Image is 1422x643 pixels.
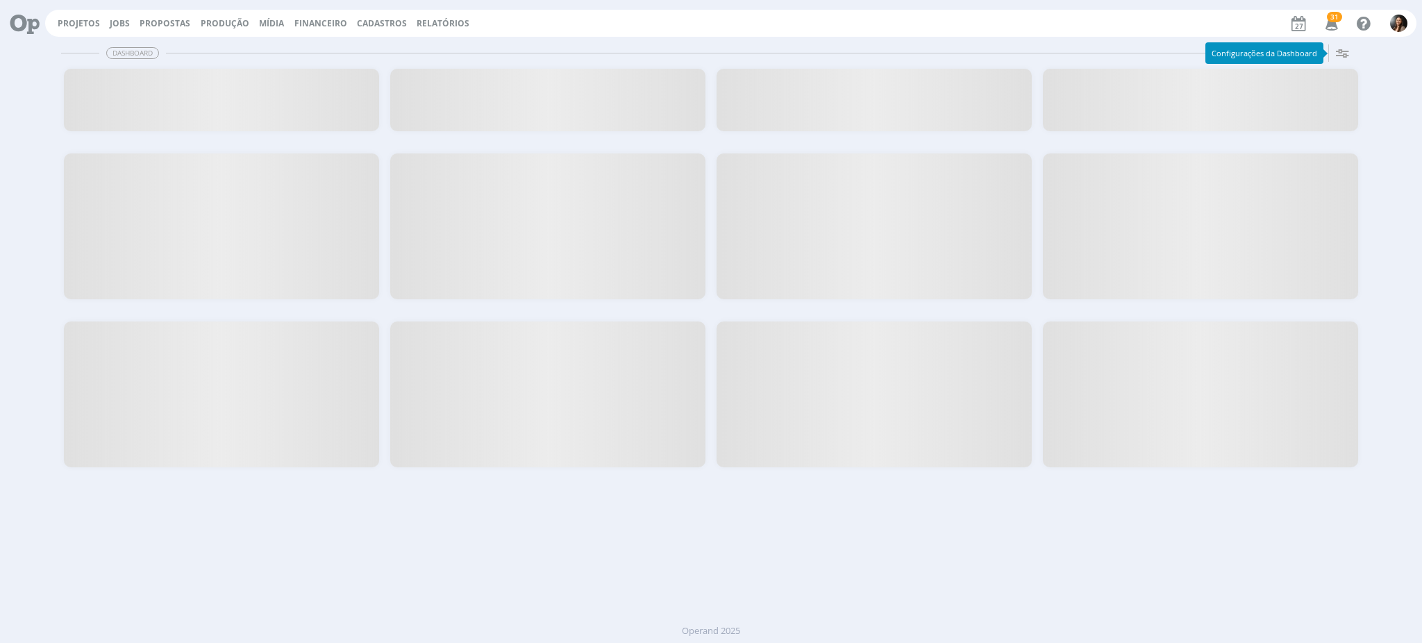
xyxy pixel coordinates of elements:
[1390,15,1407,32] img: B
[140,17,190,29] span: Propostas
[353,18,411,29] button: Cadastros
[58,17,100,29] a: Projetos
[412,18,474,29] button: Relatórios
[259,17,284,29] a: Mídia
[53,18,104,29] button: Projetos
[290,18,351,29] button: Financeiro
[201,17,249,29] a: Produção
[1316,11,1345,36] button: 31
[1205,42,1323,64] div: Configurações da Dashboard
[1389,11,1408,35] button: B
[135,18,194,29] button: Propostas
[357,17,407,29] span: Cadastros
[417,17,469,29] a: Relatórios
[255,18,288,29] button: Mídia
[106,47,159,59] span: Dashboard
[294,17,347,29] a: Financeiro
[110,17,130,29] a: Jobs
[196,18,253,29] button: Produção
[1327,12,1342,22] span: 31
[106,18,134,29] button: Jobs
